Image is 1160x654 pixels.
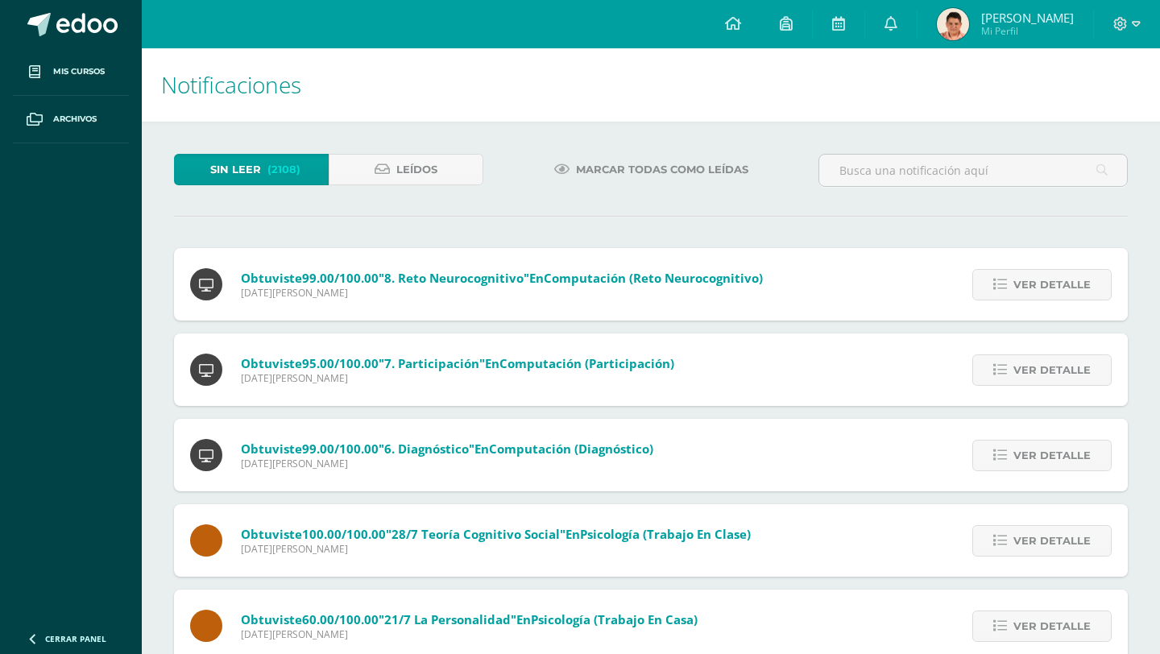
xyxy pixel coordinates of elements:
[241,441,653,457] span: Obtuviste en
[580,526,751,542] span: Psicología (Trabajo en clase)
[1013,526,1091,556] span: Ver detalle
[161,69,301,100] span: Notificaciones
[241,355,674,371] span: Obtuviste en
[379,355,485,371] span: "7. Participación"
[329,154,483,185] a: Leídos
[576,155,748,184] span: Marcar todas como leídas
[241,526,751,542] span: Obtuviste en
[241,286,763,300] span: [DATE][PERSON_NAME]
[267,155,300,184] span: (2108)
[241,627,698,641] span: [DATE][PERSON_NAME]
[210,155,261,184] span: Sin leer
[241,270,763,286] span: Obtuviste en
[302,441,379,457] span: 99.00/100.00
[53,113,97,126] span: Archivos
[241,457,653,470] span: [DATE][PERSON_NAME]
[379,270,529,286] span: "8. Reto neurocognitivo"
[531,611,698,627] span: Psicología (Trabajo en casa)
[13,96,129,143] a: Archivos
[379,611,516,627] span: "21/7 La personalidad"
[13,48,129,96] a: Mis cursos
[53,65,105,78] span: Mis cursos
[302,270,379,286] span: 99.00/100.00
[1013,611,1091,641] span: Ver detalle
[937,8,969,40] img: c7f6891603fb5af6efb770ab50e2a5d8.png
[386,526,565,542] span: "28/7 Teoría cognitivo social"
[489,441,653,457] span: Computación (Diagnóstico)
[1013,355,1091,385] span: Ver detalle
[302,355,379,371] span: 95.00/100.00
[981,10,1074,26] span: [PERSON_NAME]
[302,611,379,627] span: 60.00/100.00
[241,542,751,556] span: [DATE][PERSON_NAME]
[174,154,329,185] a: Sin leer(2108)
[302,526,386,542] span: 100.00/100.00
[1013,270,1091,300] span: Ver detalle
[379,441,474,457] span: "6. Diagnóstico"
[241,371,674,385] span: [DATE][PERSON_NAME]
[396,155,437,184] span: Leídos
[45,633,106,644] span: Cerrar panel
[241,611,698,627] span: Obtuviste en
[819,155,1127,186] input: Busca una notificación aquí
[499,355,674,371] span: Computación (Participación)
[981,24,1074,38] span: Mi Perfil
[534,154,768,185] a: Marcar todas como leídas
[544,270,763,286] span: Computación (Reto neurocognitivo)
[1013,441,1091,470] span: Ver detalle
